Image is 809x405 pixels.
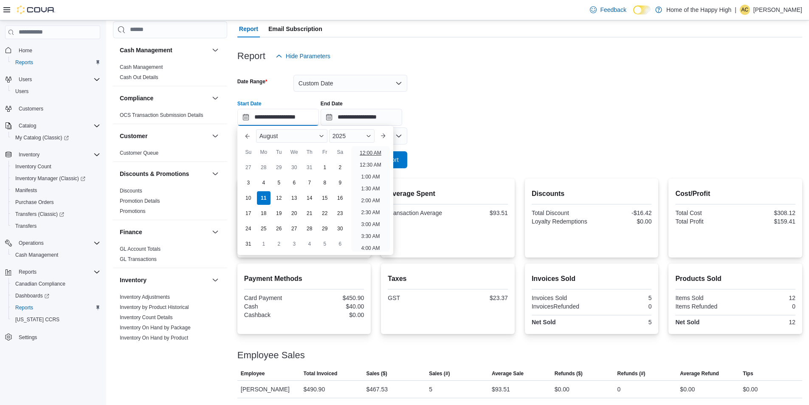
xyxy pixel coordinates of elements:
[12,279,69,289] a: Canadian Compliance
[272,161,286,174] div: day-29
[241,129,254,143] button: Previous Month
[304,384,325,394] div: $490.90
[19,105,43,112] span: Customers
[329,129,375,143] div: Button. Open the year selector. 2025 is currently selected.
[593,303,651,310] div: 0
[244,295,302,301] div: Card Payment
[2,44,104,57] button: Home
[257,207,271,220] div: day-18
[15,187,37,194] span: Manifests
[5,41,100,365] nav: Complex example
[120,94,153,102] h3: Compliance
[257,222,271,235] div: day-25
[15,292,49,299] span: Dashboards
[675,218,733,225] div: Total Profit
[120,112,203,118] a: OCS Transaction Submission Details
[8,132,104,144] a: My Catalog (Classic)
[306,295,364,301] div: $450.90
[244,303,302,310] div: Cash
[321,100,343,107] label: End Date
[8,196,104,208] button: Purchase Orders
[272,176,286,190] div: day-5
[120,334,188,341] span: Inventory On Hand by Product
[593,295,651,301] div: 5
[532,319,556,326] strong: Net Sold
[239,20,258,37] span: Report
[737,210,795,216] div: $308.12
[19,240,44,246] span: Operations
[617,384,621,394] div: 0
[450,295,508,301] div: $23.37
[242,145,255,159] div: Su
[15,45,36,56] a: Home
[753,5,802,15] p: [PERSON_NAME]
[318,161,332,174] div: day-1
[388,274,508,284] h2: Taxes
[288,222,301,235] div: day-27
[120,325,191,331] a: Inventory On Hand by Package
[303,222,316,235] div: day-28
[675,295,733,301] div: Items Sold
[555,370,583,377] span: Refunds ($)
[120,276,209,284] button: Inventory
[237,78,268,85] label: Date Range
[241,160,348,252] div: August, 2025
[272,191,286,205] div: day-12
[120,324,191,331] span: Inventory On Hand by Package
[15,121,100,131] span: Catalog
[120,170,209,178] button: Discounts & Promotions
[120,74,158,80] a: Cash Out Details
[12,86,32,96] a: Users
[593,218,651,225] div: $0.00
[532,189,652,199] h2: Discounts
[321,109,402,126] input: Press the down key to open a popover containing a calendar.
[15,150,100,160] span: Inventory
[388,189,508,199] h2: Average Spent
[241,370,265,377] span: Employee
[242,237,255,251] div: day-31
[12,221,40,231] a: Transfers
[257,237,271,251] div: day-1
[358,243,383,253] li: 4:00 AM
[120,150,158,156] span: Customer Queue
[8,290,104,302] a: Dashboards
[272,145,286,159] div: Tu
[12,250,62,260] a: Cash Management
[256,129,327,143] div: Button. Open the month selector. August is currently selected.
[741,5,749,15] span: AC
[743,370,753,377] span: Tips
[737,303,795,310] div: 0
[120,94,209,102] button: Compliance
[120,132,147,140] h3: Customer
[356,160,385,170] li: 12:30 AM
[15,331,100,342] span: Settings
[318,145,332,159] div: Fr
[120,132,209,140] button: Customer
[120,198,160,204] a: Promotion Details
[120,314,173,320] a: Inventory Count Details
[633,14,634,15] span: Dark Mode
[12,291,100,301] span: Dashboards
[333,133,346,139] span: 2025
[12,303,37,313] a: Reports
[15,74,35,85] button: Users
[17,6,55,14] img: Cova
[15,104,47,114] a: Customers
[318,237,332,251] div: day-5
[259,133,278,139] span: August
[12,185,40,195] a: Manifests
[242,222,255,235] div: day-24
[2,331,104,343] button: Settings
[210,131,220,141] button: Customer
[120,246,161,252] a: GL Account Totals
[358,172,383,182] li: 1:00 AM
[318,222,332,235] div: day-29
[120,198,160,204] span: Promotion Details
[120,208,146,214] a: Promotions
[120,64,163,70] a: Cash Management
[675,210,733,216] div: Total Cost
[12,133,72,143] a: My Catalog (Classic)
[113,244,227,268] div: Finance
[333,191,347,205] div: day-16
